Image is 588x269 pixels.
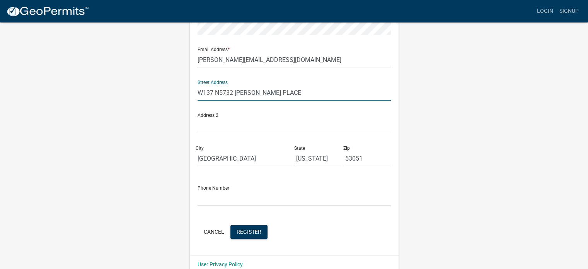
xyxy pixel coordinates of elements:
a: User Privacy Policy [198,261,243,267]
a: Signup [556,4,582,19]
button: Register [230,225,268,239]
button: Cancel [198,225,230,239]
a: Login [534,4,556,19]
span: Register [237,228,261,235]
